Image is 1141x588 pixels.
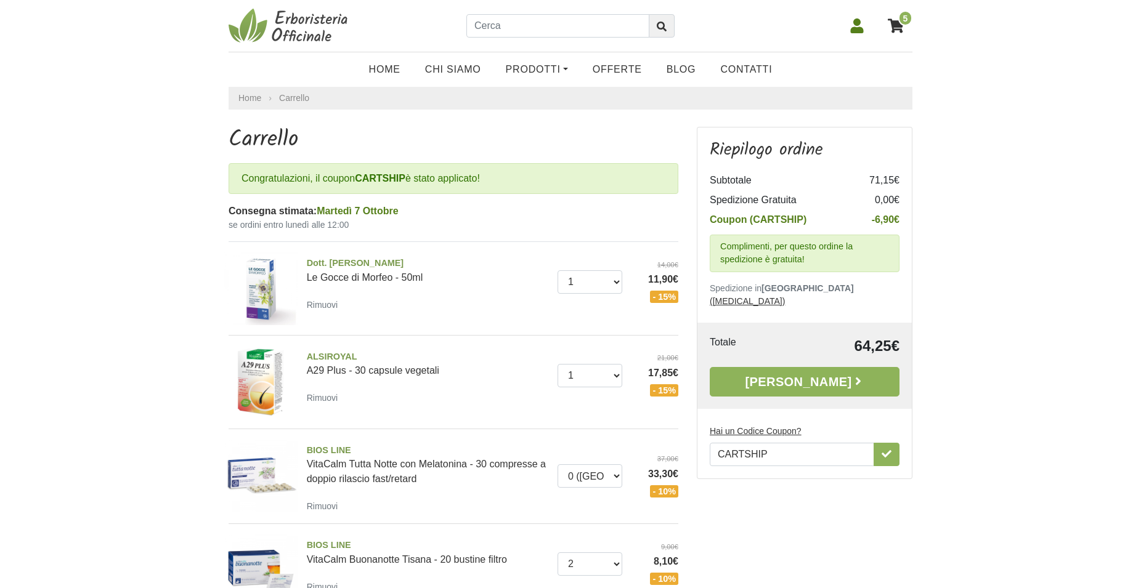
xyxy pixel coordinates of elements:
td: Spedizione Gratuita [710,190,850,210]
span: 11,90€ [631,272,678,287]
img: Le Gocce di Morfeo - 50ml [224,252,298,325]
span: - 15% [650,291,678,303]
td: 64,25€ [779,335,899,357]
td: -6,90€ [850,210,899,230]
a: Rimuovi [307,297,343,312]
a: Carrello [279,93,309,103]
span: 33,30€ [631,467,678,481]
a: Rimuovi [307,498,343,513]
a: OFFERTE [580,57,654,82]
a: Home [238,92,261,105]
span: Dott. [PERSON_NAME] [307,257,548,270]
td: Totale [710,335,779,357]
img: VitaCalm Tutta Notte con Melatonina - 30 compresse a doppio rilascio fast/retard [224,439,298,512]
b: CARTSHIP [355,173,405,183]
div: Complimenti, per questo ordine la spedizione è gratuita! [710,235,899,272]
div: Consegna stimata: [229,204,678,219]
a: Chi Siamo [413,57,493,82]
small: Rimuovi [307,501,338,511]
img: Erboristeria Officinale [229,7,352,44]
a: 5 [882,10,912,41]
span: BIOS LINE [307,444,548,457]
a: [PERSON_NAME] [710,367,899,397]
a: BIOS LINEVitaCalm Tutta Notte con Melatonina - 30 compresse a doppio rilascio fast/retard [307,444,548,485]
a: ([MEDICAL_DATA]) [710,296,785,306]
a: Dott. [PERSON_NAME]Le Gocce di Morfeo - 50ml [307,257,548,283]
h1: Carrello [229,127,678,153]
del: 21,00€ [631,353,678,363]
label: Hai un Codice Coupon? [710,425,802,438]
span: BIOS LINE [307,539,548,552]
a: Rimuovi [307,390,343,405]
h3: Riepilogo ordine [710,140,899,161]
td: 0,00€ [850,190,899,210]
small: Rimuovi [307,300,338,310]
small: Rimuovi [307,393,338,403]
nav: breadcrumb [229,87,912,110]
del: 14,00€ [631,260,678,270]
span: 5 [898,10,912,26]
td: 71,15€ [850,171,899,190]
del: 37,00€ [631,454,678,464]
input: Cerca [466,14,649,38]
a: Blog [654,57,709,82]
span: - 10% [650,573,678,585]
div: Congratulazioni, il coupon è stato applicato! [229,163,678,194]
td: Coupon (CARTSHIP) [710,210,850,230]
u: Hai un Codice Coupon? [710,426,802,436]
span: - 15% [650,384,678,397]
span: ALSIROYAL [307,350,548,364]
p: Spedizione in [710,282,899,308]
img: A29 Plus - 30 capsule vegetali [224,345,298,419]
a: Contatti [708,57,784,82]
span: 17,85€ [631,366,678,381]
a: Home [357,57,413,82]
input: Hai un Codice Coupon? [710,443,874,466]
b: [GEOGRAPHIC_DATA] [761,283,854,293]
a: Prodotti [493,57,580,82]
span: Martedì 7 Ottobre [317,206,398,216]
del: 9,00€ [631,542,678,552]
small: se ordini entro lunedì alle 12:00 [229,219,678,232]
span: - 10% [650,485,678,497]
a: ALSIROYALA29 Plus - 30 capsule vegetali [307,350,548,376]
td: Subtotale [710,171,850,190]
a: BIOS LINEVitaCalm Buonanotte Tisana - 20 bustine filtro [307,539,548,565]
span: 8,10€ [631,554,678,569]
